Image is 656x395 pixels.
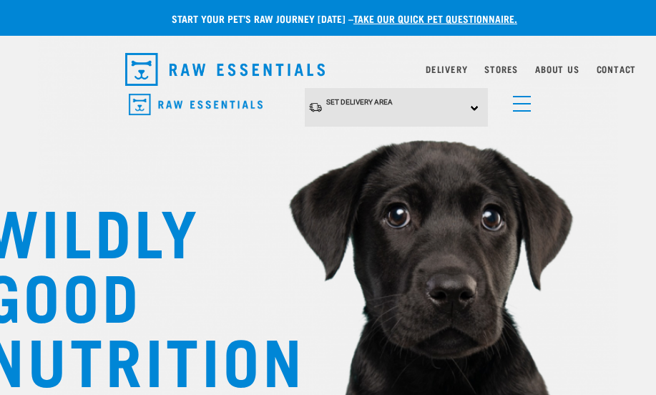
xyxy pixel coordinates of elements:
[114,47,543,92] nav: dropdown navigation
[597,67,637,72] a: Contact
[426,67,467,72] a: Delivery
[326,98,393,106] span: Set Delivery Area
[308,102,323,113] img: van-moving.png
[535,67,579,72] a: About Us
[484,67,518,72] a: Stores
[129,94,263,116] img: Raw Essentials Logo
[125,53,325,86] img: Raw Essentials Logo
[506,87,532,113] a: menu
[353,16,517,21] a: take our quick pet questionnaire.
